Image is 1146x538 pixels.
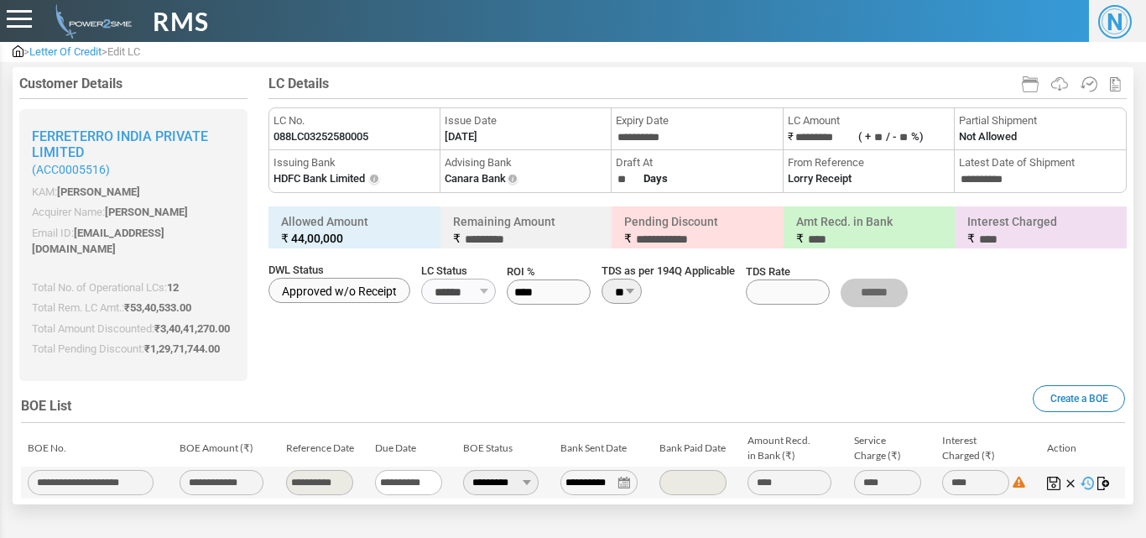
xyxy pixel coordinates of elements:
label: Not Allowed [959,128,1017,145]
small: ₹ 44,00,000 [281,230,428,247]
h6: Remaining Amount [445,211,608,251]
p: KAM: [32,184,235,201]
span: ₹ [453,232,461,245]
label: 088LC03252580005 [273,128,368,145]
p: Total Amount Discounted: [32,321,235,337]
img: Info [367,173,381,186]
span: Advising Bank [445,154,607,171]
span: 3,40,41,270.00 [160,322,230,335]
span: [EMAIL_ADDRESS][DOMAIN_NAME] [32,227,164,256]
p: Total Pending Discount: [32,341,235,358]
label: [DATE] [445,128,477,145]
span: DWL Status [268,262,410,279]
span: ₹ [624,232,632,245]
span: LC Amount [788,112,950,129]
td: BOE Status [456,430,554,467]
img: Map Invoices [1097,477,1111,490]
span: Draft At [616,154,778,171]
span: 53,40,533.00 [130,301,191,314]
label: Canara Bank [445,170,506,187]
p: Total Rem. LC Amt.: [32,300,235,316]
td: Bank Sent Date [554,430,653,467]
span: N [1098,5,1132,39]
img: Info [506,173,519,186]
span: Issuing Bank [273,154,435,171]
img: Cancel Changes [1064,477,1077,490]
span: Letter Of Credit [29,45,102,58]
img: Save Changes [1047,477,1060,490]
td: Interest Charged (₹) [935,430,1041,467]
span: Expiry Date [616,112,778,129]
img: admin [49,4,132,39]
p: Email ID: [32,225,235,258]
span: Partial Shipment [959,112,1122,129]
span: LC Status [421,263,496,279]
span: 1,29,71,744.00 [150,342,220,355]
label: Lorry Receipt [788,170,852,187]
span: ₹ [144,342,220,355]
h6: Pending Discount [616,211,779,251]
input: ( +/ -%) [871,128,886,147]
span: Edit LC [107,45,140,58]
img: Difference: 0 [1013,476,1025,488]
span: [PERSON_NAME] [57,185,140,198]
span: Latest Date of Shipment [959,154,1122,171]
li: ₹ [784,108,955,150]
h6: Amt Recd. in Bank [788,211,951,251]
span: BOE List [21,398,71,414]
a: Create a BOE [1033,385,1125,412]
span: From Reference [788,154,950,171]
td: BOE Amount (₹) [173,430,279,467]
span: TDS Rate [746,264,830,280]
p: Acquirer Name: [32,204,235,221]
label: ( + / - %) [858,130,924,143]
p: Total No. of Operational LCs: [32,279,235,296]
td: Bank Paid Date [653,430,741,467]
label: HDFC Bank Limited [273,170,365,187]
td: Service Charge (₹) [847,430,935,467]
label: Approved w/o Receipt [268,278,410,303]
span: 12 [167,281,179,294]
h4: LC Details [268,76,1127,91]
td: Action [1040,430,1125,467]
strong: Days [643,172,668,185]
span: Issue Date [445,112,607,129]
td: BOE No. [21,430,173,467]
span: ₹ [967,232,975,245]
span: ₹ [154,322,230,335]
span: RMS [153,3,209,40]
span: [PERSON_NAME] [105,206,188,218]
img: History [1081,477,1094,490]
h2: Ferreterro India Private Limited [32,128,235,177]
span: ₹ [796,232,804,245]
small: (ACC0005516) [32,163,235,177]
span: LC No. [273,112,435,129]
h4: Customer Details [19,76,247,91]
h6: Allowed Amount [273,211,436,249]
span: ₹ [124,301,191,314]
td: Amount Recd. in Bank (₹) [741,430,847,467]
span: TDS as per 194Q Applicable [602,263,735,279]
td: Reference Date [279,430,368,467]
td: Due Date [368,430,456,467]
h6: Interest Charged [959,211,1123,251]
span: ROI % [507,264,591,280]
input: ( +/ -%) [896,128,911,147]
img: admin [13,45,23,57]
